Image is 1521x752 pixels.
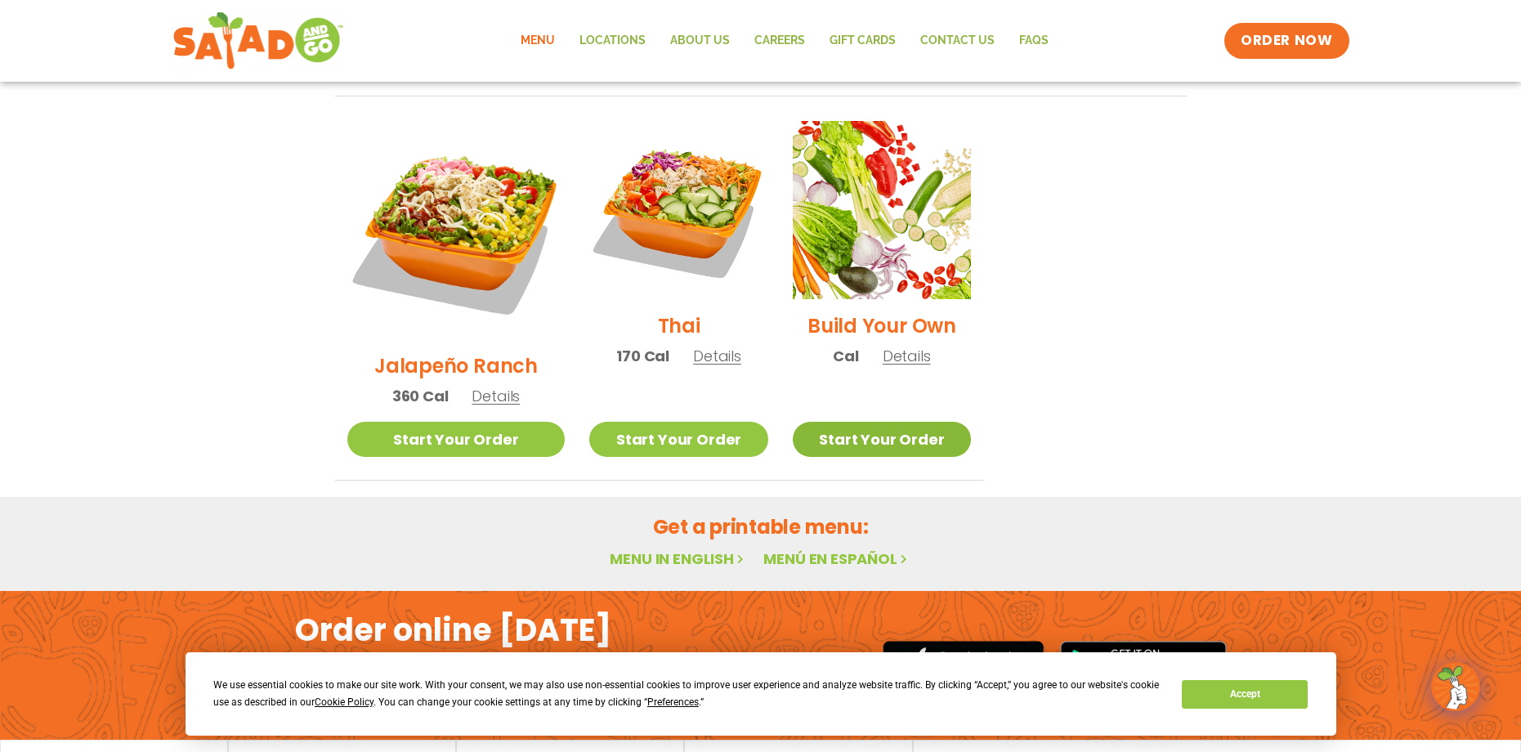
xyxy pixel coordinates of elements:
[1224,23,1349,59] a: ORDER NOW
[508,22,1061,60] nav: Menu
[472,386,520,406] span: Details
[883,346,931,366] span: Details
[1182,680,1308,709] button: Accept
[742,22,817,60] a: Careers
[793,422,971,457] a: Start Your Order
[1007,22,1061,60] a: FAQs
[315,696,374,708] span: Cookie Policy
[589,422,767,457] a: Start Your Order
[335,513,1187,541] h2: Get a printable menu:
[647,696,699,708] span: Preferences
[186,652,1336,736] div: Cookie Consent Prompt
[763,548,910,569] a: Menú en español
[374,351,538,380] h2: Jalapeño Ranch
[616,345,669,367] span: 170 Cal
[693,346,741,366] span: Details
[347,422,566,457] a: Start Your Order
[172,8,345,74] img: new-SAG-logo-768×292
[793,121,971,299] img: Product photo for Build Your Own
[567,22,658,60] a: Locations
[508,22,567,60] a: Menu
[658,22,742,60] a: About Us
[883,638,1044,692] img: appstore
[1433,664,1479,709] img: wpChatIcon
[295,610,611,650] h2: Order online [DATE]
[213,677,1162,711] div: We use essential cookies to make our site work. With your consent, we may also use non-essential ...
[347,121,566,339] img: Product photo for Jalapeño Ranch Salad
[908,22,1007,60] a: Contact Us
[833,345,858,367] span: Cal
[807,311,956,340] h2: Build Your Own
[1060,641,1227,690] img: google_play
[658,311,700,340] h2: Thai
[589,121,767,299] img: Product photo for Thai Salad
[817,22,908,60] a: GIFT CARDS
[1241,31,1332,51] span: ORDER NOW
[610,548,747,569] a: Menu in English
[392,385,449,407] span: 360 Cal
